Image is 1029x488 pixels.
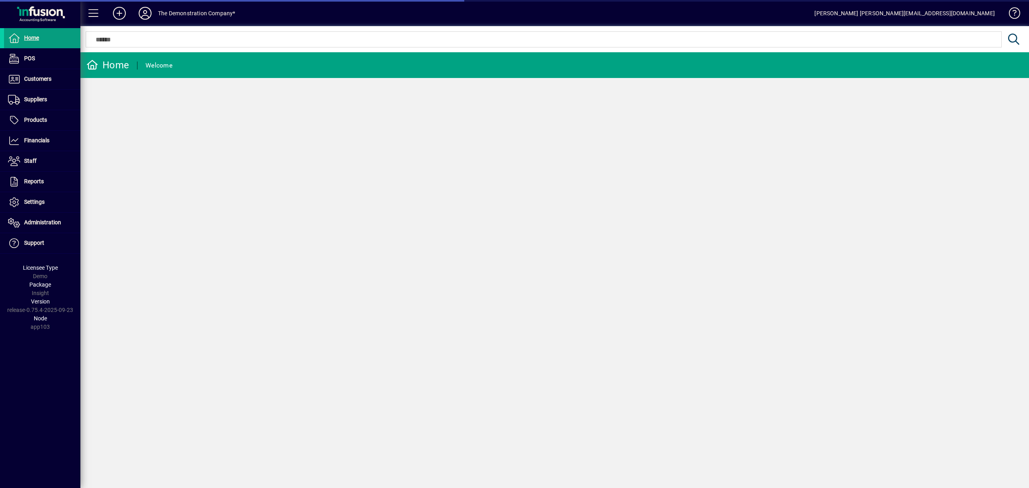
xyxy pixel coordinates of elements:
[4,49,80,69] a: POS
[24,76,51,82] span: Customers
[132,6,158,21] button: Profile
[1003,2,1019,28] a: Knowledge Base
[4,90,80,110] a: Suppliers
[24,158,37,164] span: Staff
[4,172,80,192] a: Reports
[4,213,80,233] a: Administration
[29,281,51,288] span: Package
[86,59,129,72] div: Home
[24,35,39,41] span: Home
[158,7,236,20] div: The Demonstration Company*
[24,178,44,185] span: Reports
[24,199,45,205] span: Settings
[24,55,35,62] span: POS
[4,192,80,212] a: Settings
[4,110,80,130] a: Products
[814,7,995,20] div: [PERSON_NAME] [PERSON_NAME][EMAIL_ADDRESS][DOMAIN_NAME]
[24,117,47,123] span: Products
[23,265,58,271] span: Licensee Type
[24,219,61,226] span: Administration
[4,233,80,253] a: Support
[4,131,80,151] a: Financials
[34,315,47,322] span: Node
[24,137,49,144] span: Financials
[24,240,44,246] span: Support
[107,6,132,21] button: Add
[4,151,80,171] a: Staff
[146,59,172,72] div: Welcome
[4,69,80,89] a: Customers
[24,96,47,103] span: Suppliers
[31,298,50,305] span: Version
